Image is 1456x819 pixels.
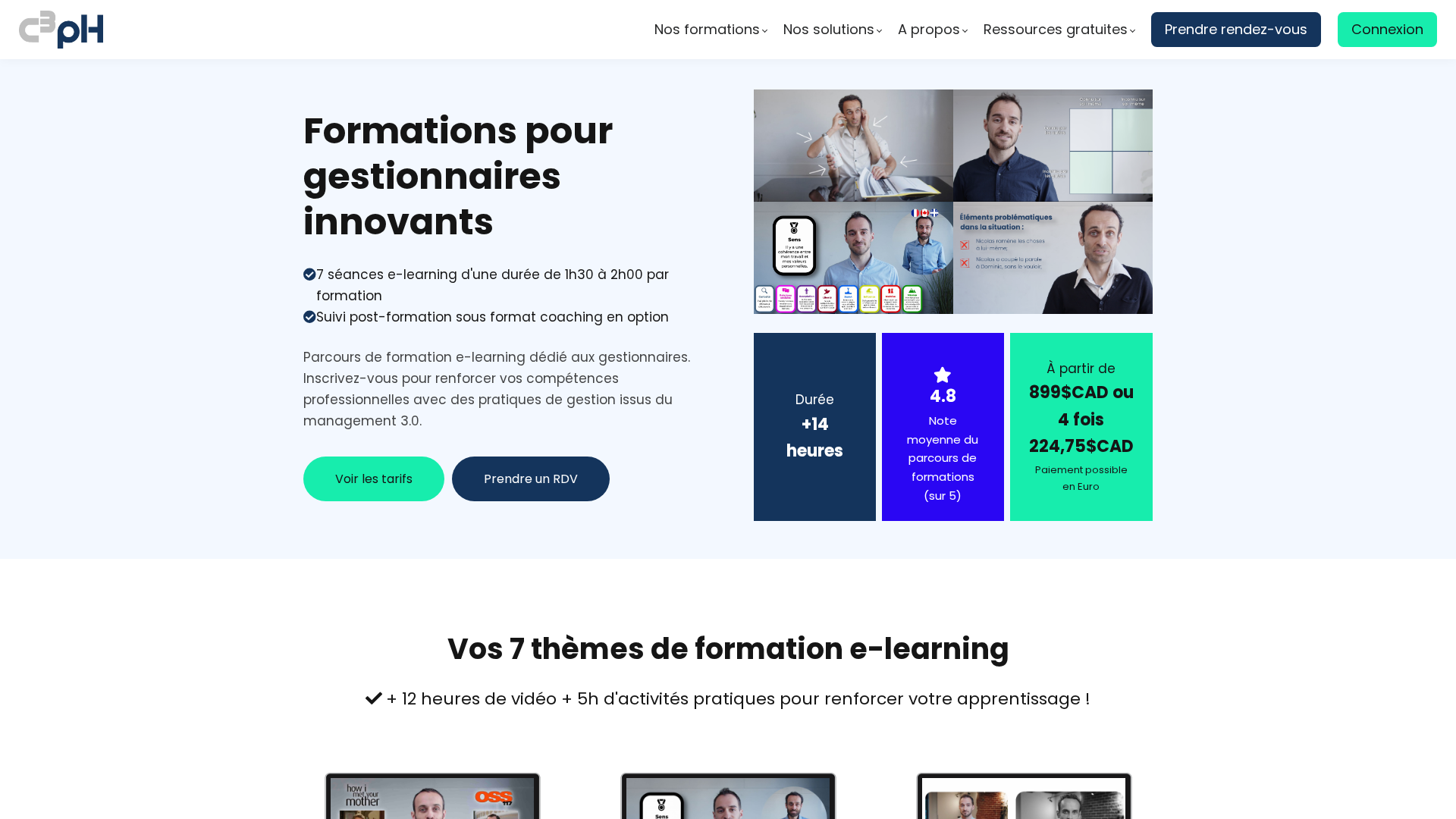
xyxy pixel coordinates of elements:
[1351,18,1423,41] span: Connexion
[19,8,103,52] img: logo C3PH
[1029,381,1134,457] strong: 899$CAD ou 4 fois 224,75$CAD
[335,469,413,488] span: Voir les tarifs
[783,18,874,41] span: Nos solutions
[303,347,702,431] div: Parcours de formation e-learning dédié aux gestionnaires. Inscrivez-vous pour renforcer vos compé...
[316,264,702,306] div: 7 séances e-learning d'une durée de 1h30 à 2h00 par formation
[901,412,984,506] div: Note moyenne du parcours de formations (sur 5)
[1338,12,1437,47] a: Connexion
[316,306,669,328] div: Suivi post-formation sous format coaching en option
[303,631,1153,667] h1: Vos 7 thèmes de formation e-learning
[303,457,444,501] button: Voir les tarifs
[1029,462,1134,495] div: Paiement possible en Euro
[984,18,1128,41] span: Ressources gratuites
[654,18,760,41] span: Nos formations
[452,457,610,501] button: Prendre un RDV
[898,18,960,41] span: A propos
[930,384,956,408] strong: 4.8
[484,469,578,488] span: Prendre un RDV
[303,686,1153,712] div: + 12 heures de vidéo + 5h d'activités pratiques pour renforcer votre apprentissage !
[786,413,843,463] b: +14 heures
[303,108,702,245] h1: Formations pour gestionnaires innovants
[1151,12,1321,47] a: Prendre rendez-vous
[773,389,856,410] div: Durée
[1165,18,1307,41] span: Prendre rendez-vous
[1029,358,1134,379] div: À partir de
